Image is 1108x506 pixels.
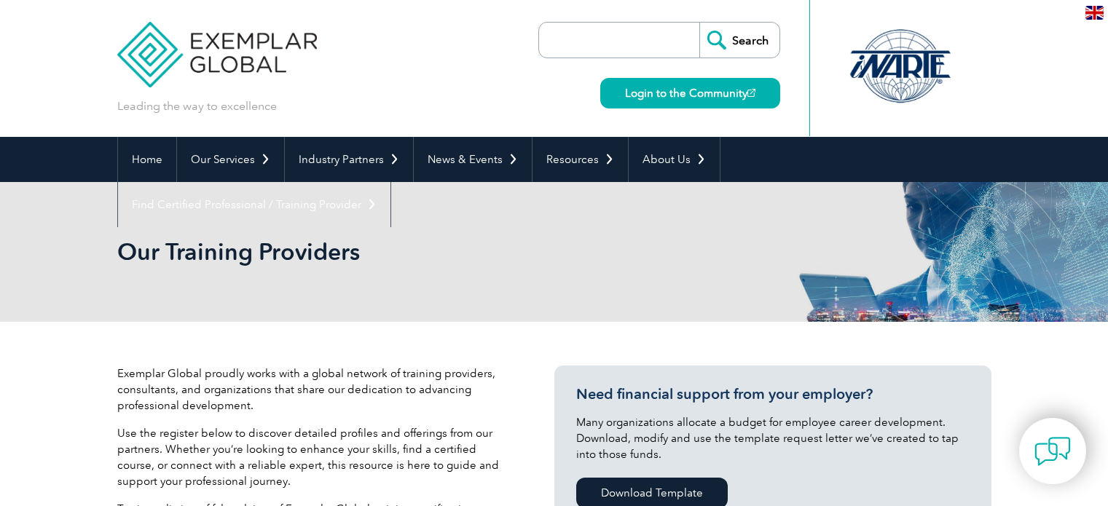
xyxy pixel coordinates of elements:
a: Find Certified Professional / Training Provider [118,182,390,227]
a: News & Events [414,137,532,182]
h3: Need financial support from your employer? [576,385,970,403]
p: Exemplar Global proudly works with a global network of training providers, consultants, and organ... [117,365,511,414]
input: Search [699,23,779,58]
a: Login to the Community [600,78,780,108]
p: Use the register below to discover detailed profiles and offerings from our partners. Whether you... [117,425,511,489]
a: Industry Partners [285,137,413,182]
a: Resources [533,137,628,182]
h2: Our Training Providers [117,240,729,264]
img: en [1085,6,1104,20]
img: contact-chat.png [1034,433,1071,470]
p: Many organizations allocate a budget for employee career development. Download, modify and use th... [576,414,970,462]
a: Home [118,137,176,182]
img: open_square.png [747,89,755,97]
a: Our Services [177,137,284,182]
p: Leading the way to excellence [117,98,277,114]
a: About Us [629,137,720,182]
